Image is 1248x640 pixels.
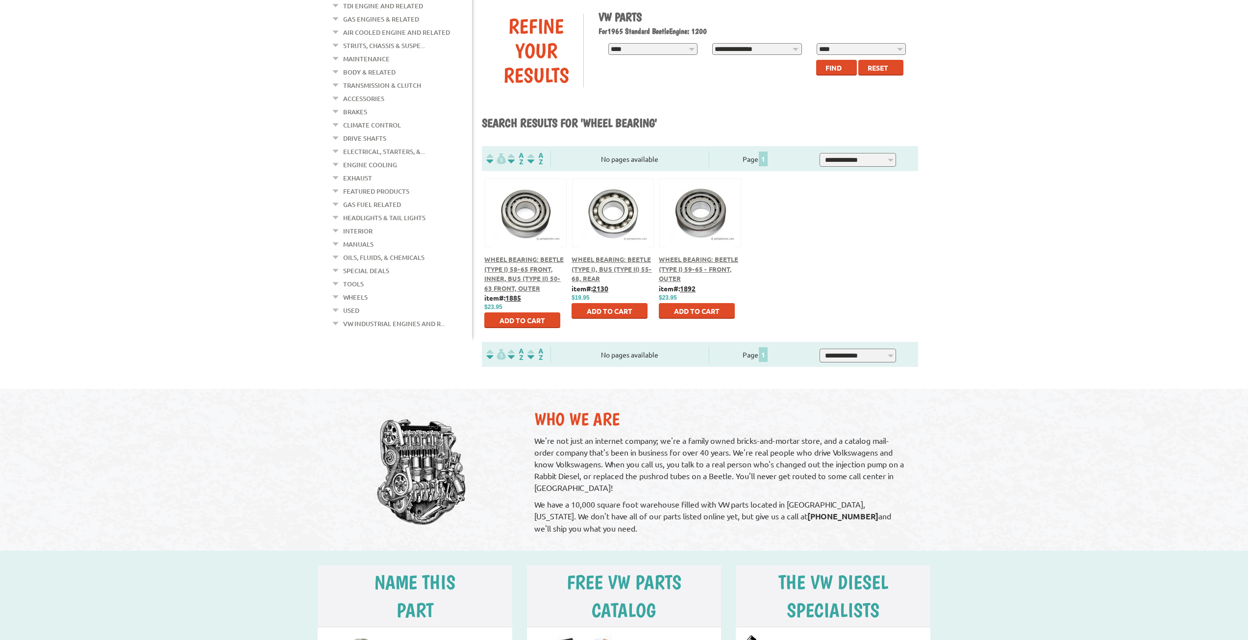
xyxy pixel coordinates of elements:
a: Transmission & Clutch [343,79,421,92]
div: Refine Your Results [489,14,583,87]
span: Find [825,63,842,72]
a: Body & Related [343,66,396,78]
a: Maintenance [343,52,390,65]
a: Exhaust [343,172,372,184]
span: For [599,26,607,36]
span: $23.95 [659,294,677,301]
a: Used [343,304,359,317]
b: item#: [484,293,521,302]
a: Oils, Fluids, & Chemicals [343,251,424,264]
span: $23.95 [484,304,502,310]
a: Manuals [343,238,374,251]
button: Reset [858,60,903,76]
a: Gas Engines & Related [343,13,419,26]
b: item#: [572,284,608,293]
u: 1892 [680,284,696,293]
p: We have a 10,000 square foot warehouse filled with VW parts located in [GEOGRAPHIC_DATA], [US_STA... [534,498,908,534]
a: Brakes [343,105,367,118]
h5: Specialists [748,598,919,622]
a: Special Deals [343,264,389,277]
a: Wheel Bearing: Beetle (Type I), Bus (Type II) 55-68, Rear [572,255,652,282]
span: Reset [868,63,888,72]
span: Add to Cart [587,307,632,315]
strong: [PHONE_NUMBER] [807,511,878,521]
a: Engine Cooling [343,158,397,171]
b: item#: [659,284,696,293]
button: Add to Cart [659,303,735,319]
p: We're not just an internet company; we're a family owned bricks-and-mortar store, and a catalog m... [534,435,908,493]
div: No pages available [551,350,709,360]
img: Sort by Headline [506,153,525,164]
div: Page [709,151,802,167]
a: Tools [343,278,364,290]
a: Climate Control [343,119,401,131]
span: 1 [759,347,768,362]
h5: The VW Diesel [748,570,919,594]
span: Add to Cart [499,316,545,325]
div: No pages available [551,154,709,164]
h1: Search results for 'wheel bearing' [482,116,918,131]
h2: Who We Are [534,409,908,430]
div: Page [709,346,802,362]
a: Gas Fuel Related [343,198,401,211]
a: Wheel Bearing: Beetle (Type I) 58-65 Front, Inner, Bus (Type II) 50-63 Front, Outer [484,255,564,292]
span: 1 [759,152,768,166]
button: Add to Cart [572,303,648,319]
a: Drive Shafts [343,132,386,145]
a: Struts, Chassis & Suspe... [343,39,425,52]
span: $19.95 [572,294,590,301]
u: 2130 [593,284,608,293]
a: Accessories [343,92,384,105]
img: filterpricelow.svg [486,153,506,164]
span: Engine: 1200 [669,26,707,36]
a: Electrical, Starters, &... [343,145,425,158]
h5: catalog [539,598,710,622]
h5: free vw parts [539,570,710,594]
a: Wheel Bearing: Beetle (Type I) 59-65 - Front, Outer [659,255,738,282]
button: Add to Cart [484,312,560,328]
span: Add to Cart [674,307,720,315]
img: Sort by Headline [506,349,525,360]
h5: part [329,598,500,622]
img: filterpricelow.svg [486,349,506,360]
img: Sort by Sales Rank [525,153,545,164]
a: Headlights & Tail Lights [343,211,425,224]
h2: 1965 Standard Beetle [599,26,911,36]
a: Wheels [343,291,368,304]
h5: Name this [329,570,500,594]
u: 1885 [505,293,521,302]
a: Air Cooled Engine and Related [343,26,450,39]
button: Find [816,60,857,76]
a: VW Industrial Engines and R... [343,317,445,330]
a: Interior [343,225,373,237]
a: Featured Products [343,185,409,198]
h1: VW Parts [599,10,911,24]
img: Sort by Sales Rank [525,349,545,360]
